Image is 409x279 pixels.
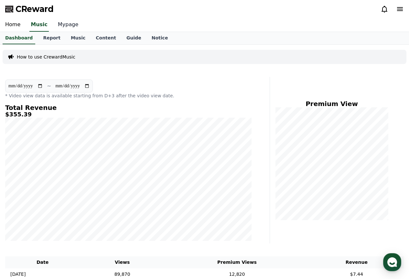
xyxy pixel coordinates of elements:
[96,215,112,220] span: Settings
[5,256,80,268] th: Date
[16,215,28,220] span: Home
[5,4,54,14] a: CReward
[121,32,146,44] a: Guide
[83,205,124,221] a: Settings
[10,271,26,278] p: [DATE]
[43,205,83,221] a: Messages
[165,256,309,268] th: Premium Views
[17,54,75,60] a: How to use CrewardMusic
[2,205,43,221] a: Home
[29,18,49,32] a: Music
[16,4,54,14] span: CReward
[80,256,165,268] th: Views
[5,92,252,99] p: * Video view data is available starting from D+3 after the video view date.
[66,32,91,44] a: Music
[53,18,83,32] a: Mypage
[146,32,173,44] a: Notice
[47,82,51,90] p: ~
[3,32,35,44] a: Dashboard
[38,32,66,44] a: Report
[5,111,252,118] h5: $355.39
[91,32,121,44] a: Content
[275,100,388,107] h4: Premium View
[54,215,73,220] span: Messages
[5,104,252,111] h4: Total Revenue
[309,256,404,268] th: Revenue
